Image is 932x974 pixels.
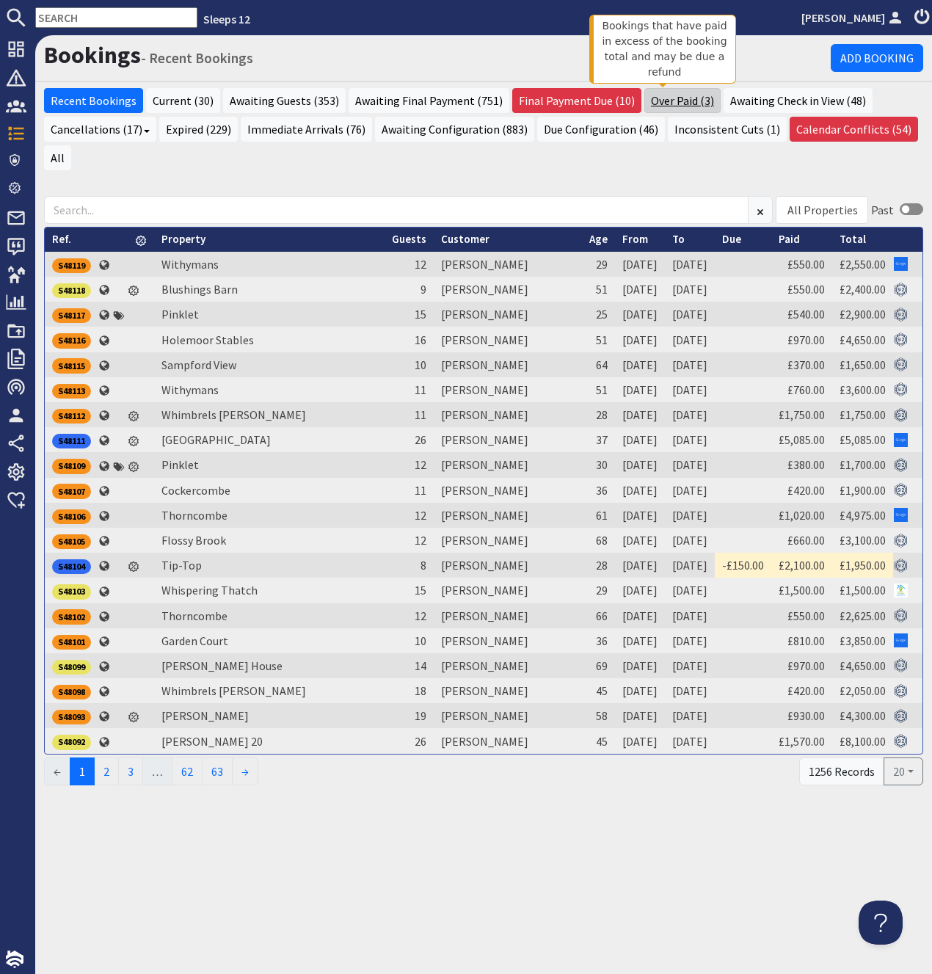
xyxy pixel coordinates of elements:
[52,633,91,648] a: S48101
[118,757,143,785] a: 3
[894,559,908,573] img: Referer: Sleeps 12
[779,734,825,749] a: £1,570.00
[615,678,665,703] td: [DATE]
[52,308,91,323] div: S48117
[434,252,582,277] td: [PERSON_NAME]
[415,708,426,723] span: 19
[799,757,884,785] div: 1256 Records
[665,503,715,528] td: [DATE]
[415,407,426,422] span: 11
[894,332,908,346] img: Referer: Sleeps 12
[52,534,91,549] div: S48105
[790,117,918,142] a: Calendar Conflicts (54)
[884,757,923,785] button: 20
[840,457,886,472] a: £1,700.00
[52,483,91,498] a: S48107
[615,377,665,402] td: [DATE]
[894,357,908,371] img: Referer: Sleeps 12
[665,402,715,427] td: [DATE]
[52,434,91,448] div: S48111
[52,307,91,321] a: S48117
[589,232,608,246] a: Age
[415,457,426,472] span: 12
[415,608,426,623] span: 12
[582,653,615,678] td: 69
[161,658,283,673] a: [PERSON_NAME] House
[894,382,908,396] img: Referer: Sleeps 12
[582,302,615,327] td: 25
[582,553,615,578] td: 28
[801,9,906,26] a: [PERSON_NAME]
[52,432,91,447] a: S48111
[161,608,227,623] a: Thorncombe
[665,352,715,377] td: [DATE]
[434,402,582,427] td: [PERSON_NAME]
[52,358,91,373] div: S48115
[644,88,721,113] a: Over Paid (3)
[615,352,665,377] td: [DATE]
[582,402,615,427] td: 28
[52,357,91,372] a: S48115
[434,678,582,703] td: [PERSON_NAME]
[434,302,582,327] td: [PERSON_NAME]
[665,578,715,603] td: [DATE]
[894,483,908,497] img: Referer: Sleeps 12
[52,484,91,498] div: S48107
[161,558,202,573] a: Tip-Top
[441,232,489,246] a: Customer
[894,433,908,447] img: Referer: Google
[415,508,426,523] span: 12
[582,678,615,703] td: 45
[375,117,534,142] a: Awaiting Configuration (883)
[434,578,582,603] td: [PERSON_NAME]
[434,728,582,753] td: [PERSON_NAME]
[241,117,372,142] a: Immediate Arrivals (76)
[141,49,253,67] small: - Recent Bookings
[840,508,886,523] a: £4,975.00
[44,40,141,70] a: Bookings
[52,257,91,272] a: S48119
[434,528,582,553] td: [PERSON_NAME]
[161,357,236,372] a: Sampford View
[787,457,825,472] a: £380.00
[161,508,227,523] a: Thorncombe
[665,327,715,352] td: [DATE]
[665,252,715,277] td: [DATE]
[161,533,226,548] a: Flossy Brook
[512,88,641,113] a: Final Payment Due (10)
[161,282,238,297] a: Blushings Barn
[44,88,143,113] a: Recent Bookings
[223,88,346,113] a: Awaiting Guests (353)
[615,703,665,728] td: [DATE]
[840,558,886,573] a: £1,950.00
[894,584,908,597] img: Referer: Simply Owners
[172,757,203,785] a: 62
[894,684,908,698] img: Referer: Sleeps 12
[859,901,903,945] iframe: Toggle Customer Support
[787,483,825,498] a: £420.00
[615,452,665,477] td: [DATE]
[415,683,426,698] span: 18
[582,628,615,653] td: 36
[44,117,156,142] a: Cancellations (17)
[582,528,615,553] td: 68
[52,559,91,574] div: S48104
[52,583,91,597] a: S48103
[589,15,736,84] div: Bookings that have paid in excess of the booking total and may be due a refund
[840,608,886,623] a: £2,625.00
[161,683,306,698] a: Whimbrels [PERSON_NAME]
[415,357,426,372] span: 10
[52,283,91,298] div: S48118
[52,608,91,623] a: S48102
[52,658,91,673] a: S48099
[615,503,665,528] td: [DATE]
[415,382,426,397] span: 11
[894,508,908,522] img: Referer: Google
[415,633,426,648] span: 10
[52,533,91,548] a: S48105
[415,483,426,498] span: 11
[161,633,228,648] a: Garden Court
[787,658,825,673] a: £970.00
[894,734,908,748] img: Referer: Sleeps 12
[434,553,582,578] td: [PERSON_NAME]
